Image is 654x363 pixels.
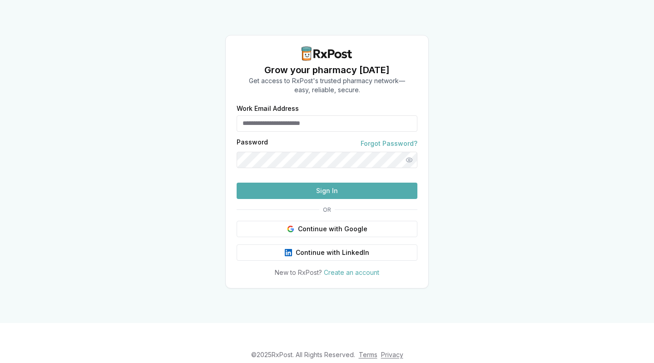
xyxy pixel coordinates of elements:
a: Terms [359,351,377,358]
img: Google [287,225,294,233]
h1: Grow your pharmacy [DATE] [249,64,405,76]
button: Continue with LinkedIn [237,244,417,261]
button: Sign In [237,183,417,199]
span: New to RxPost? [275,269,322,276]
a: Forgot Password? [361,139,417,148]
label: Work Email Address [237,105,417,112]
img: LinkedIn [285,249,292,256]
span: OR [319,206,335,214]
button: Show password [401,152,417,168]
a: Privacy [381,351,403,358]
img: RxPost Logo [298,46,356,61]
a: Create an account [324,269,379,276]
label: Password [237,139,268,148]
button: Continue with Google [237,221,417,237]
p: Get access to RxPost's trusted pharmacy network— easy, reliable, secure. [249,76,405,94]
